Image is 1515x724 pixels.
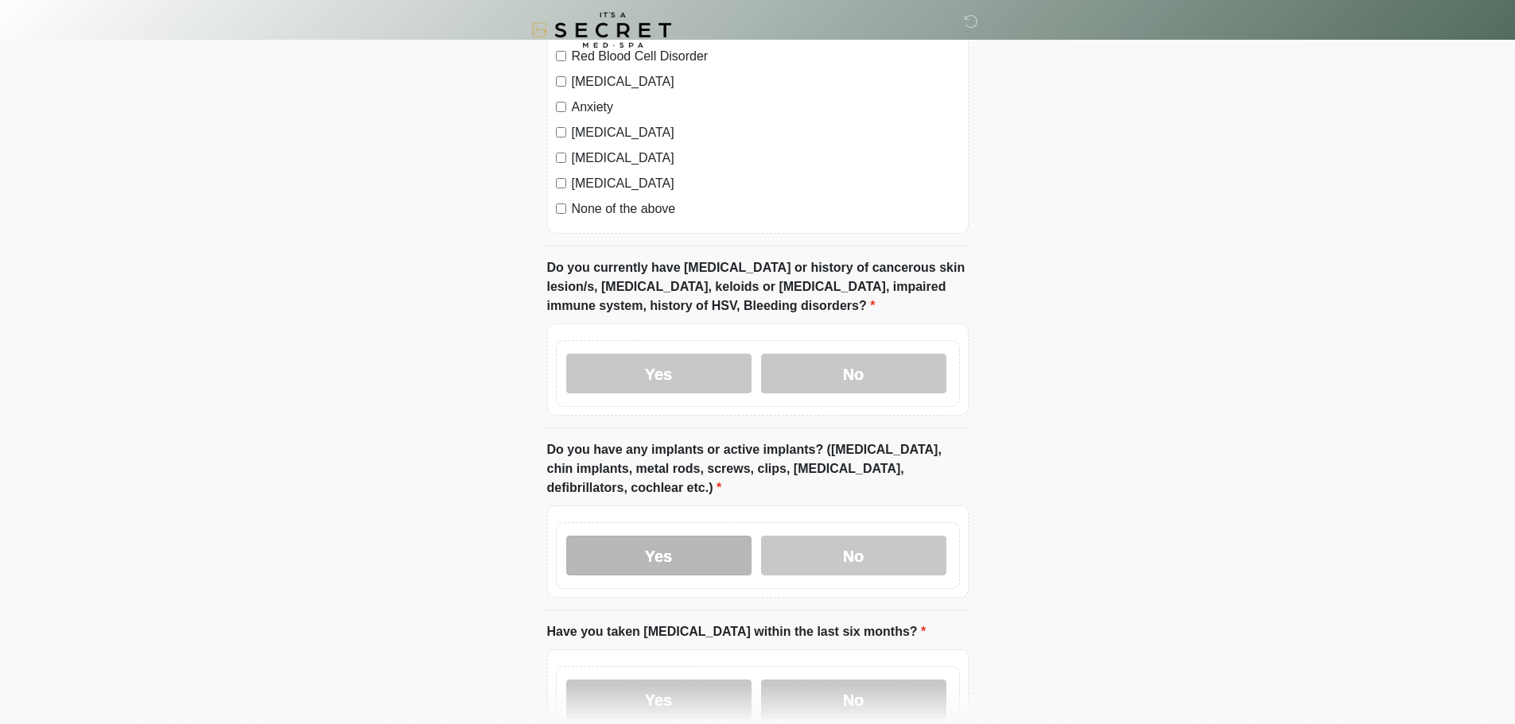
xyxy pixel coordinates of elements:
[572,72,960,91] label: [MEDICAL_DATA]
[572,199,960,219] label: None of the above
[531,12,671,48] img: It's A Secret Med Spa Logo
[566,354,752,393] label: Yes
[566,536,752,575] label: Yes
[572,123,960,142] label: [MEDICAL_DATA]
[556,153,566,163] input: [MEDICAL_DATA]
[547,258,969,316] label: Do you currently have [MEDICAL_DATA] or history of cancerous skin lesion/s, [MEDICAL_DATA], keloi...
[556,127,566,137] input: [MEDICAL_DATA]
[547,440,969,498] label: Do you have any implants or active implants? ([MEDICAL_DATA], chin implants, metal rods, screws, ...
[761,679,946,719] label: No
[556,102,566,112] input: Anxiety
[556,178,566,188] input: [MEDICAL_DATA]
[547,622,926,641] label: Have you taken [MEDICAL_DATA] within the last six months?
[572,174,960,193] label: [MEDICAL_DATA]
[556,76,566,87] input: [MEDICAL_DATA]
[556,203,566,214] input: None of the above
[761,536,946,575] label: No
[572,98,960,117] label: Anxiety
[566,679,752,719] label: Yes
[761,354,946,393] label: No
[572,149,960,168] label: [MEDICAL_DATA]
